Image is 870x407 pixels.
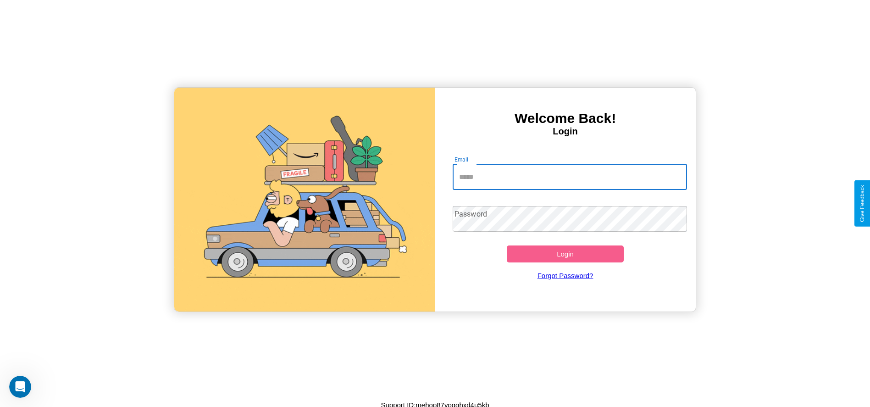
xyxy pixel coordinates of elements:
[507,245,624,262] button: Login
[859,185,865,222] div: Give Feedback
[9,376,31,398] iframe: Intercom live chat
[435,126,696,137] h4: Login
[448,262,682,289] a: Forgot Password?
[435,111,696,126] h3: Welcome Back!
[174,88,435,312] img: gif
[454,156,469,163] label: Email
